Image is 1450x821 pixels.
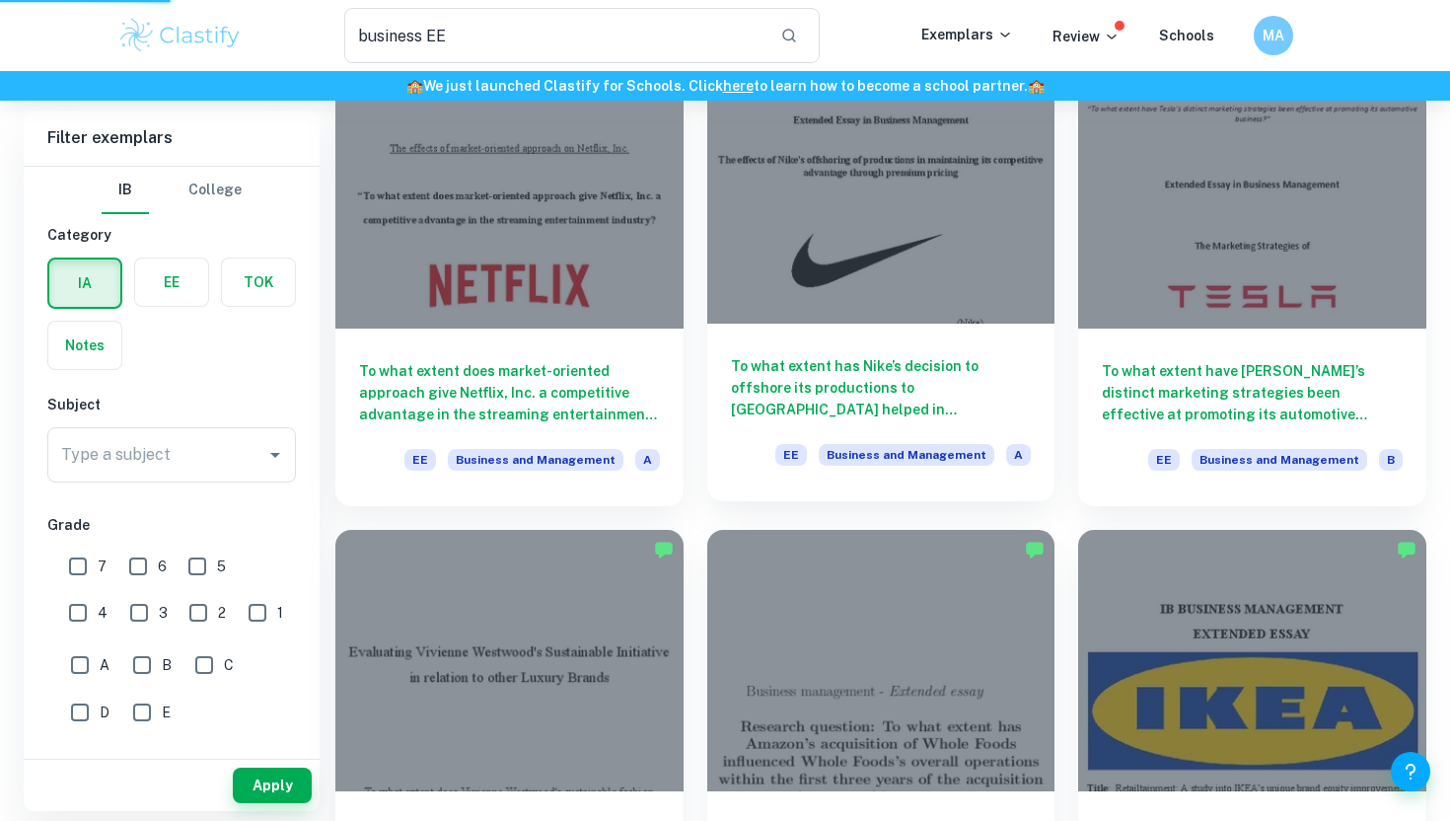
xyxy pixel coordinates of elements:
[224,654,234,676] span: C
[47,394,296,415] h6: Subject
[1006,444,1031,466] span: A
[654,540,674,560] img: Marked
[335,68,684,506] a: To what extent does market-oriented approach give Netflix, Inc. a competitive advantage in the st...
[1148,449,1180,471] span: EE
[98,556,107,577] span: 7
[1078,68,1426,506] a: To what extent have [PERSON_NAME]’s distinct marketing strategies been effective at promoting its...
[261,441,289,469] button: Open
[100,654,109,676] span: A
[1028,78,1045,94] span: 🏫
[1254,16,1293,55] button: MA
[1159,28,1214,43] a: Schools
[406,78,423,94] span: 🏫
[707,68,1055,506] a: To what extent has Nike’s decision to offshore its productions to [GEOGRAPHIC_DATA] helped in mai...
[448,449,623,471] span: Business and Management
[359,360,660,425] h6: To what extent does market-oriented approach give Netflix, Inc. a competitive advantage in the st...
[102,167,149,214] button: IB
[98,602,108,624] span: 4
[162,654,172,676] span: B
[635,449,660,471] span: A
[135,259,208,306] button: EE
[277,602,283,624] span: 1
[102,167,242,214] div: Filter type choice
[47,224,296,246] h6: Category
[47,514,296,536] h6: Grade
[222,259,295,306] button: TOK
[1391,752,1430,791] button: Help and Feedback
[1192,449,1367,471] span: Business and Management
[1025,540,1045,560] img: Marked
[731,355,1032,420] h6: To what extent has Nike’s decision to offshore its productions to [GEOGRAPHIC_DATA] helped in mai...
[162,702,171,723] span: E
[1379,449,1403,471] span: B
[100,702,109,723] span: D
[217,556,226,577] span: 5
[48,322,121,369] button: Notes
[921,24,1013,45] p: Exemplars
[188,167,242,214] button: College
[1102,360,1403,425] h6: To what extent have [PERSON_NAME]’s distinct marketing strategies been effective at promoting its...
[819,444,994,466] span: Business and Management
[233,768,312,803] button: Apply
[158,556,167,577] span: 6
[1052,26,1120,47] p: Review
[1263,25,1285,46] h6: MA
[1397,540,1416,560] img: Marked
[723,78,754,94] a: here
[218,602,226,624] span: 2
[24,111,320,166] h6: Filter exemplars
[344,8,764,63] input: Search for any exemplars...
[159,602,168,624] span: 3
[49,260,120,307] button: IA
[404,449,436,471] span: EE
[775,444,807,466] span: EE
[4,75,1446,97] h6: We just launched Clastify for Schools. Click to learn how to become a school partner.
[117,16,243,55] img: Clastify logo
